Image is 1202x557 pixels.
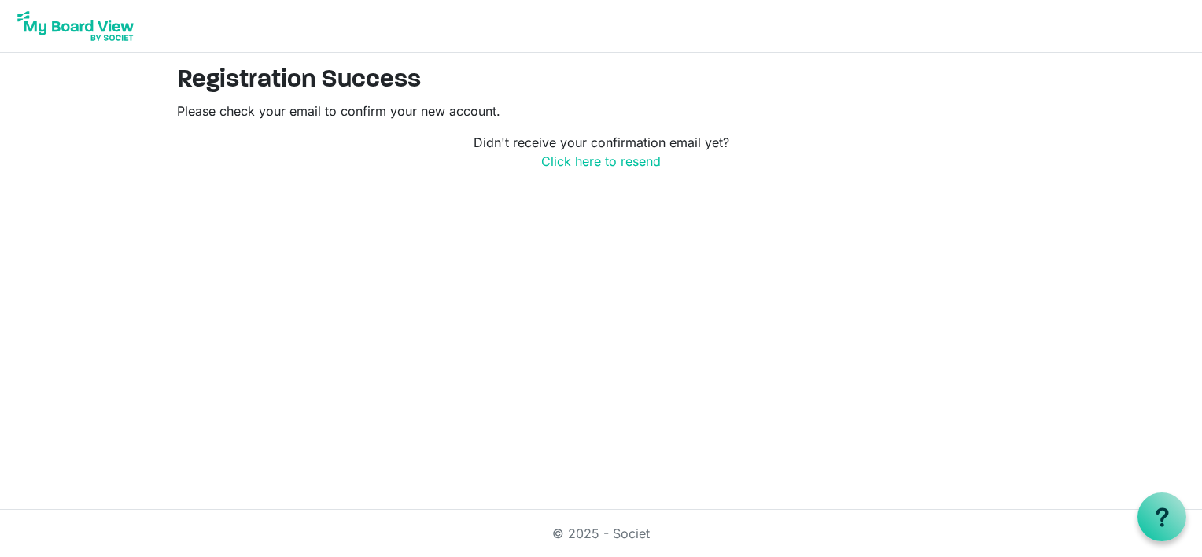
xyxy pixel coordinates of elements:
[177,65,1025,95] h2: Registration Success
[177,133,1025,171] p: Didn't receive your confirmation email yet?
[541,153,661,169] a: Click here to resend
[552,526,650,541] a: © 2025 - Societ
[177,101,1025,120] p: Please check your email to confirm your new account.
[13,6,138,46] img: My Board View Logo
